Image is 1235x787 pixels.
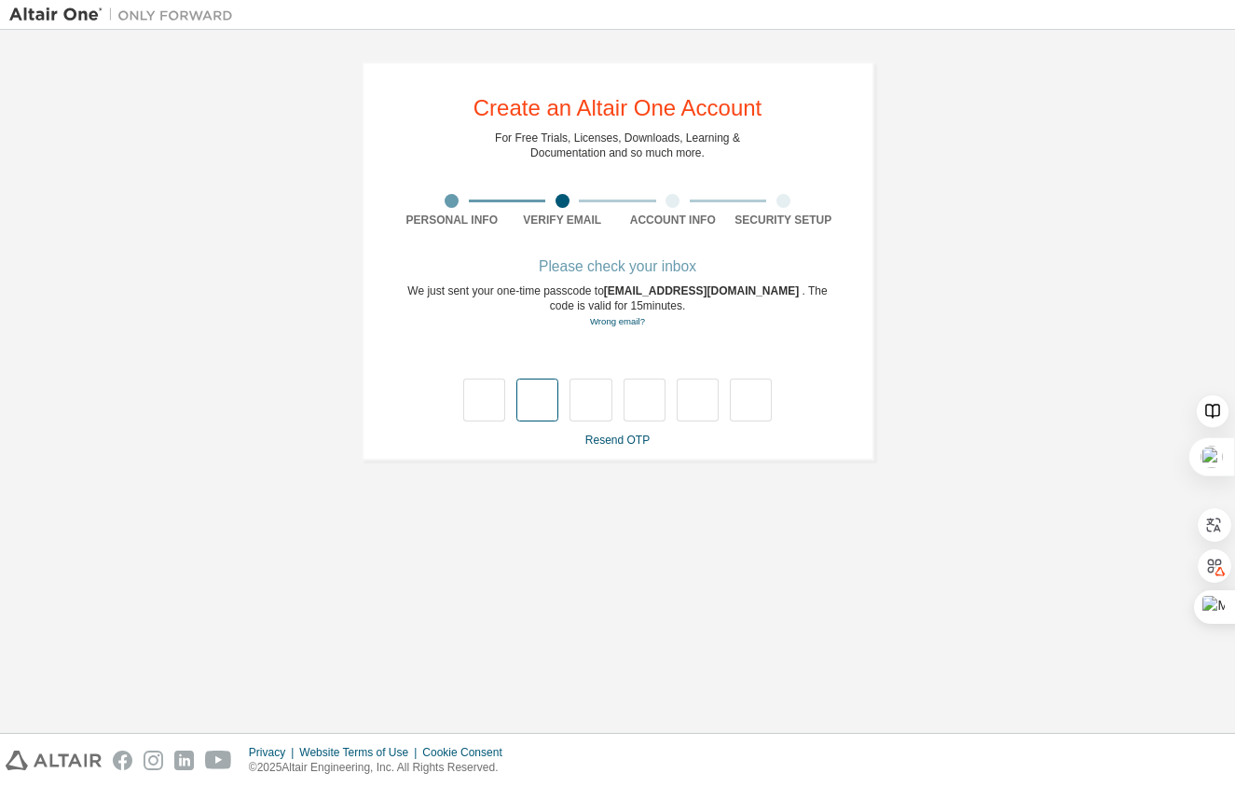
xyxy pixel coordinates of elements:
div: For Free Trials, Licenses, Downloads, Learning & Documentation and so much more. [495,131,740,160]
img: instagram.svg [144,751,163,770]
span: [EMAIL_ADDRESS][DOMAIN_NAME] [604,284,803,297]
div: Personal Info [397,213,508,228]
div: Verify Email [507,213,618,228]
img: youtube.svg [205,751,232,770]
img: Altair One [9,6,242,24]
div: Cookie Consent [422,745,513,760]
p: © 2025 Altair Engineering, Inc. All Rights Reserved. [249,760,514,776]
div: We just sent your one-time passcode to . The code is valid for 15 minutes. [397,283,839,329]
img: facebook.svg [113,751,132,770]
div: Website Terms of Use [299,745,422,760]
div: Account Info [618,213,729,228]
div: Please check your inbox [397,261,839,272]
img: linkedin.svg [174,751,194,770]
div: Create an Altair One Account [473,97,762,119]
div: Security Setup [728,213,839,228]
a: Resend OTP [585,434,650,447]
img: altair_logo.svg [6,751,102,770]
div: Privacy [249,745,299,760]
a: Go back to the registration form [590,316,645,326]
